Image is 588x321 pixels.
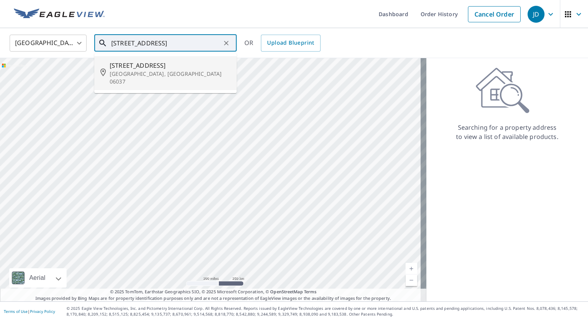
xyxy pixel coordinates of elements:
a: Terms of Use [4,309,28,314]
p: | [4,309,55,314]
div: OR [244,35,321,52]
span: [STREET_ADDRESS] [110,61,231,70]
button: Clear [221,38,232,48]
a: Terms [304,289,317,294]
p: © 2025 Eagle View Technologies, Inc. and Pictometry International Corp. All Rights Reserved. Repo... [67,306,584,317]
span: Upload Blueprint [267,38,314,48]
input: Search by address or latitude-longitude [111,32,221,54]
div: JD [528,6,545,23]
span: © 2025 TomTom, Earthstar Geographics SIO, © 2025 Microsoft Corporation, © [110,289,317,295]
div: Aerial [27,268,48,288]
a: Current Level 5, Zoom In [406,263,417,274]
div: [GEOGRAPHIC_DATA] [10,32,87,54]
img: EV Logo [14,8,105,20]
a: Current Level 5, Zoom Out [406,274,417,286]
a: OpenStreetMap [270,289,302,294]
div: Aerial [9,268,67,288]
a: Privacy Policy [30,309,55,314]
a: Cancel Order [468,6,521,22]
a: Upload Blueprint [261,35,320,52]
p: Searching for a property address to view a list of available products. [456,123,559,141]
p: [GEOGRAPHIC_DATA], [GEOGRAPHIC_DATA] 06037 [110,70,231,85]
